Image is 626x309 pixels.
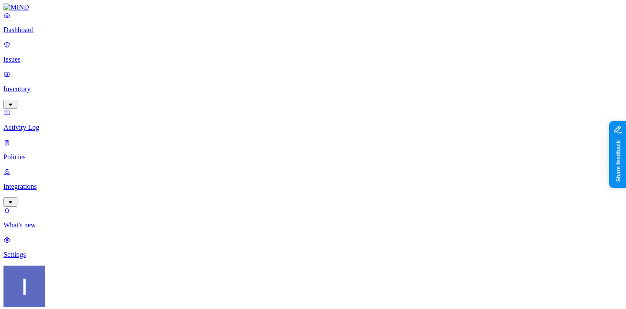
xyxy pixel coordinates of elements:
[3,153,623,161] p: Policies
[3,3,29,11] img: MIND
[3,70,623,108] a: Inventory
[3,236,623,259] a: Settings
[3,11,623,34] a: Dashboard
[3,138,623,161] a: Policies
[3,56,623,63] p: Issues
[3,183,623,191] p: Integrations
[3,41,623,63] a: Issues
[3,207,623,229] a: What's new
[3,124,623,131] p: Activity Log
[3,26,623,34] p: Dashboard
[3,85,623,93] p: Inventory
[3,109,623,131] a: Activity Log
[3,251,623,259] p: Settings
[3,3,623,11] a: MIND
[3,266,45,307] img: Itai Schwartz
[3,221,623,229] p: What's new
[3,168,623,205] a: Integrations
